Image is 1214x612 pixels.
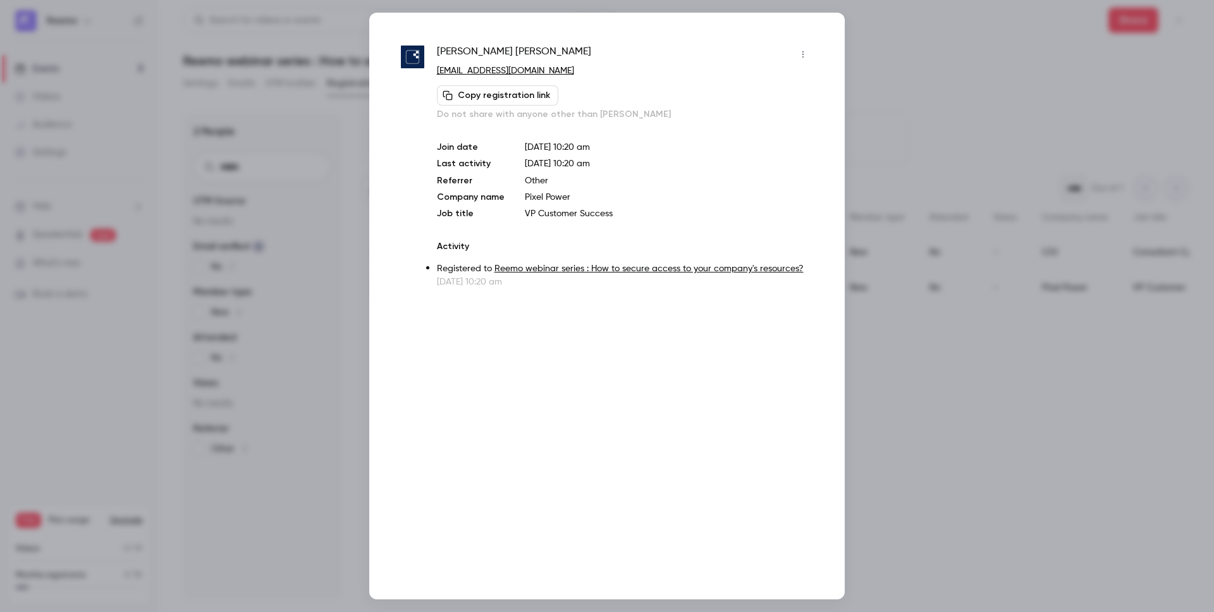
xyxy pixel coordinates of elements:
p: Registered to [437,262,813,276]
p: Last activity [437,157,505,171]
a: [EMAIL_ADDRESS][DOMAIN_NAME] [437,66,574,75]
img: pixelpower.com [401,46,424,69]
span: [DATE] 10:20 am [525,159,590,168]
p: [DATE] 10:20 am [525,141,813,154]
p: Join date [437,141,505,154]
p: Job title [437,207,505,220]
p: Referrer [437,174,505,187]
p: Other [525,174,813,187]
p: [DATE] 10:20 am [437,276,813,288]
button: Copy registration link [437,85,558,106]
p: Company name [437,191,505,204]
p: Do not share with anyone other than [PERSON_NAME] [437,108,813,121]
span: [PERSON_NAME] [PERSON_NAME] [437,44,591,64]
p: Activity [437,240,813,253]
a: Reemo webinar series : How to secure access to your company's resources? [494,264,804,273]
p: VP Customer Success [525,207,813,220]
p: Pixel Power [525,191,813,204]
